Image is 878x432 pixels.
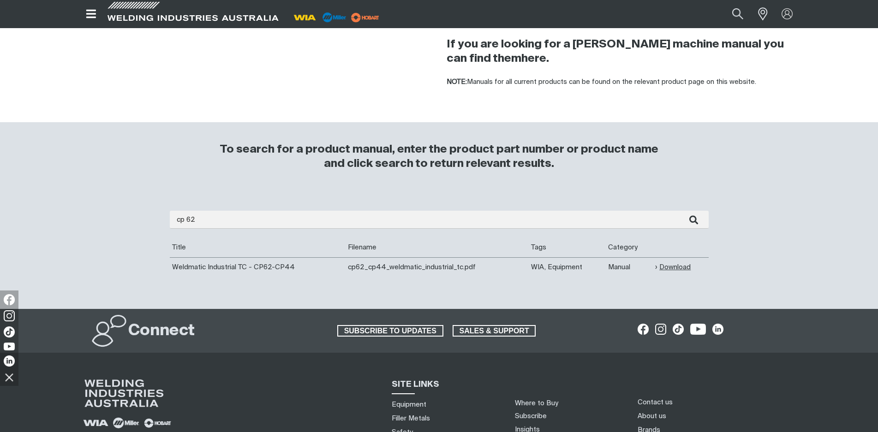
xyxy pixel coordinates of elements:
a: Subscribe [515,413,547,420]
input: Enter search... [170,211,709,229]
a: Contact us [638,397,673,407]
img: LinkedIn [4,355,15,367]
img: hide socials [1,369,17,385]
a: Filler Metals [392,414,430,423]
a: miller [348,14,382,21]
img: TikTok [4,326,15,337]
th: Title [170,238,346,257]
a: SALES & SUPPORT [453,325,536,337]
a: here. [521,53,549,64]
td: cp62_cp44_weldmatic_industrial_tc.pdf [346,257,529,277]
a: Download [655,262,691,272]
a: Where to Buy [515,400,558,407]
img: Instagram [4,310,15,321]
button: Search products [722,4,753,24]
td: WIA, Equipment [529,257,606,277]
img: Facebook [4,294,15,305]
td: Weldmatic Industrial TC - CP62-CP44 [170,257,346,277]
th: Tags [529,238,606,257]
span: SITE LINKS [392,380,439,389]
a: Equipment [392,400,426,409]
a: About us [638,411,666,421]
input: Product name or item number... [710,4,753,24]
td: Manual [606,257,653,277]
th: Filename [346,238,529,257]
strong: NOTE: [447,78,467,85]
h2: Connect [128,321,195,341]
img: YouTube [4,343,15,350]
span: SALES & SUPPORT [454,325,535,337]
th: Category [606,238,653,257]
h3: To search for a product manual, enter the product part number or product name and click search to... [216,142,663,171]
img: miller [348,11,382,24]
strong: If you are looking for a [PERSON_NAME] machine manual you can find them [447,39,784,64]
a: SUBSCRIBE TO UPDATES [337,325,443,337]
span: SUBSCRIBE TO UPDATES [338,325,442,337]
p: Manuals for all current products can be found on the relevant product page on this website. [447,77,796,88]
